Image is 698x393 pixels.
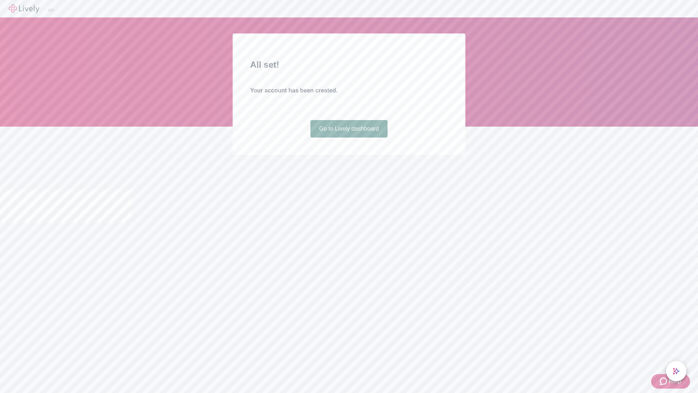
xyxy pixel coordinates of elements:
[651,374,690,389] button: Zendesk support iconHelp
[310,120,388,138] a: Go to Lively dashboard
[250,86,448,95] h4: Your account has been created.
[669,377,681,386] span: Help
[673,368,680,375] svg: Lively AI Assistant
[660,377,669,386] svg: Zendesk support icon
[48,9,54,11] button: Log out
[250,58,448,71] h2: All set!
[9,4,39,13] img: Lively
[666,361,686,381] button: chat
